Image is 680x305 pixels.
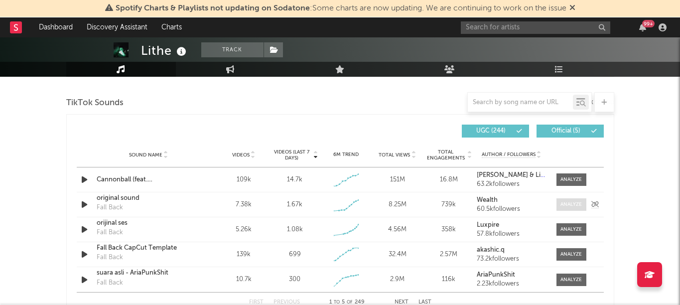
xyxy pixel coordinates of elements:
button: Last [418,300,431,305]
div: 8.25M [374,200,420,210]
span: to [334,300,340,305]
span: Spotify Charts & Playlists not updating on Sodatone [116,4,310,12]
div: Fall Back [97,203,123,213]
input: Search by song name or URL [468,99,573,107]
span: Author / Followers [482,152,536,158]
div: 4.56M [374,225,420,235]
div: 116k [425,275,472,285]
div: 1.08k [287,225,303,235]
div: 6M Trend [323,151,369,158]
button: UGC(244) [462,125,529,138]
div: Fall Back [97,228,123,238]
button: Official(5) [537,125,604,138]
span: Sound Name [129,152,162,158]
a: Fall Back CapCut Template [97,243,201,253]
div: 2.9M [374,275,420,285]
div: 73.2k followers [477,256,546,263]
strong: Wealth [477,197,498,203]
div: 10.7k [221,275,267,285]
a: Charts [154,17,189,37]
div: 2.23k followers [477,281,546,288]
div: 7.38k [221,200,267,210]
strong: [PERSON_NAME] & Lithe [477,172,550,178]
div: Fall Back [97,278,123,288]
strong: Luxpire [477,222,499,228]
div: 14.7k [287,175,302,185]
span: Dismiss [569,4,575,12]
a: [PERSON_NAME] & Lithe [477,172,546,179]
div: 1.67k [287,200,302,210]
div: 358k [425,225,472,235]
input: Search for artists [461,21,610,34]
div: 2.57M [425,250,472,260]
div: Fall Back [97,253,123,263]
a: akashic.q [477,247,546,254]
div: 16.8M [425,175,472,185]
div: 32.4M [374,250,420,260]
div: 5.26k [221,225,267,235]
div: 151M [374,175,420,185]
div: 109k [221,175,267,185]
span: UGC ( 244 ) [468,128,514,134]
div: 57.8k followers [477,231,546,238]
strong: akashic.q [477,247,505,253]
a: original sound [97,193,201,203]
a: AriaPunkShit [477,272,546,279]
div: 699 [289,250,301,260]
a: Luxpire [477,222,546,229]
a: suara asli - AriaPunkShit [97,268,201,278]
button: Next [395,300,408,305]
span: Videos (last 7 days) [272,149,312,161]
div: 63.2k followers [477,181,546,188]
div: Lithe [141,42,189,59]
button: First [249,300,264,305]
a: orijinal ses [97,218,201,228]
button: Track [201,42,264,57]
div: 300 [289,275,300,285]
a: Wealth [477,197,546,204]
span: : Some charts are now updating. We are continuing to work on the issue [116,4,566,12]
div: 739k [425,200,472,210]
span: of [347,300,353,305]
div: 60.5k followers [477,206,546,213]
div: 139k [221,250,267,260]
span: Total Views [379,152,410,158]
a: Cannonball (feat. [PERSON_NAME]) [97,175,201,185]
strong: AriaPunkShit [477,272,515,278]
span: Total Engagements [425,149,466,161]
div: 99 + [642,20,655,27]
button: Previous [273,300,300,305]
a: Discovery Assistant [80,17,154,37]
span: Official ( 5 ) [543,128,589,134]
button: 99+ [639,23,646,31]
a: Dashboard [32,17,80,37]
span: Videos [232,152,250,158]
